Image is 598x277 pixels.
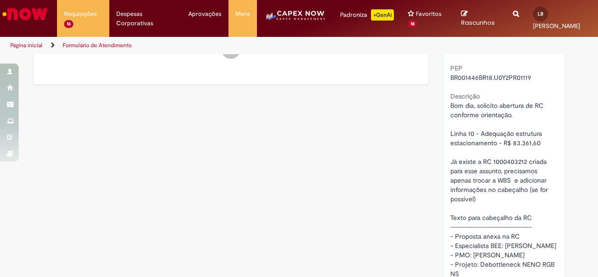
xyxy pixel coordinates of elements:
[450,73,531,82] span: BR001446BR18.U0Y2PR01119
[461,10,499,27] a: Rascunhos
[188,9,221,19] span: Aprovações
[10,42,43,49] a: Página inicial
[264,9,326,28] img: CapexLogo5.png
[7,37,392,54] ul: Trilhas de página
[64,20,73,28] span: 16
[340,9,394,21] div: Padroniza
[450,92,480,100] b: Descrição
[461,18,495,27] span: Rascunhos
[450,64,463,72] b: PEP
[63,42,132,49] a: Formulário de Atendimento
[235,9,250,19] span: More
[533,22,580,30] span: [PERSON_NAME]
[1,5,49,23] img: ServiceNow
[64,9,97,19] span: Requisições
[371,9,394,21] p: +GenAi
[408,20,417,28] span: 18
[538,11,543,17] span: LB
[416,9,441,19] span: Favoritos
[116,9,174,28] span: Despesas Corporativas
